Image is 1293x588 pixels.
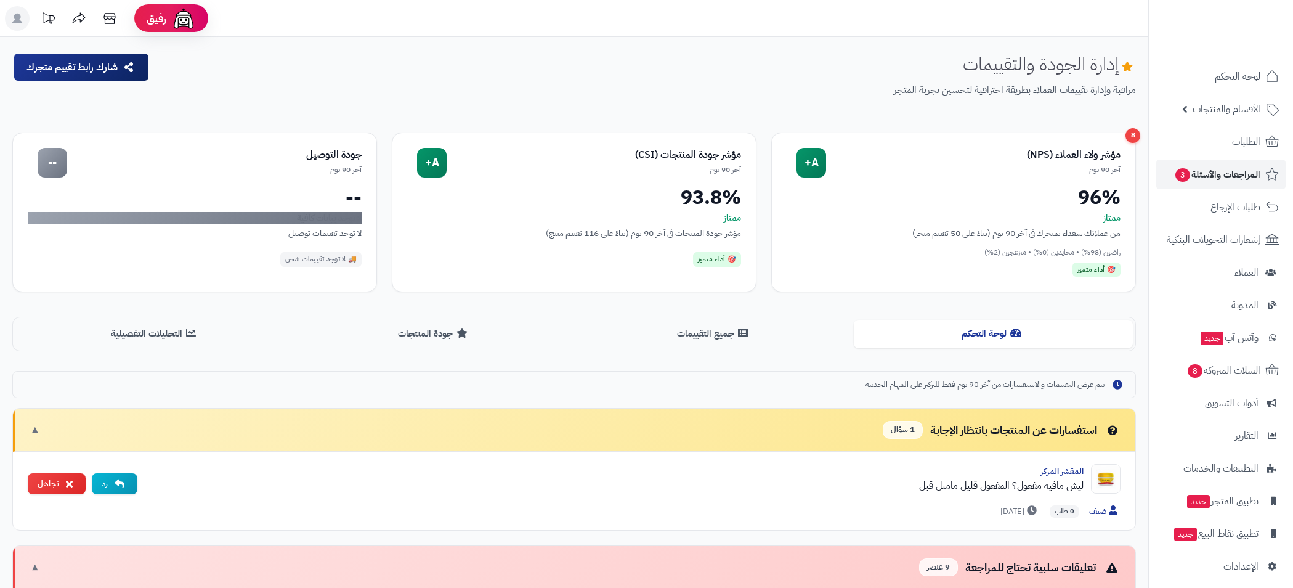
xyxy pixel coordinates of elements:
div: لا توجد بيانات كافية [28,212,362,224]
div: لا توجد تقييمات توصيل [28,227,362,240]
a: طلبات الإرجاع [1156,192,1286,222]
a: العملاء [1156,258,1286,287]
a: وآتس آبجديد [1156,323,1286,353]
span: طلبات الإرجاع [1210,198,1260,216]
span: إشعارات التحويلات البنكية [1167,231,1260,248]
span: الأقسام والمنتجات [1193,100,1260,118]
span: تطبيق نقاط البيع [1173,525,1259,542]
span: جديد [1201,332,1223,345]
div: راضين (98%) • محايدين (0%) • منزعجين (2%) [787,247,1121,258]
p: مراقبة وإدارة تقييمات العملاء بطريقة احترافية لتحسين تجربة المتجر [160,83,1136,97]
span: [DATE] [1000,505,1040,518]
button: تجاهل [28,473,86,495]
a: السلات المتروكة8 [1156,356,1286,385]
div: مؤشر جودة المنتجات (CSI) [447,148,741,162]
span: السلات المتروكة [1186,362,1260,379]
button: رد [92,473,137,495]
div: 🎯 أداء متميز [1072,263,1121,277]
img: logo-2.png [1209,26,1281,52]
span: ▼ [30,423,40,437]
span: جديد [1187,495,1210,508]
div: 93.8% [407,187,741,207]
span: 0 طلب [1050,505,1079,518]
button: جميع التقييمات [574,320,854,348]
div: جودة التوصيل [67,148,362,162]
div: مؤشر جودة المنتجات في آخر 90 يوم (بناءً على 116 تقييم منتج) [407,227,741,240]
div: -- [38,148,67,178]
img: Product [1091,464,1121,494]
span: أدوات التسويق [1205,394,1259,412]
a: تحديثات المنصة [33,6,63,34]
div: 96% [787,187,1121,207]
a: أدوات التسويق [1156,388,1286,418]
span: الطلبات [1232,133,1260,150]
span: التطبيقات والخدمات [1183,460,1259,477]
div: آخر 90 يوم [447,165,741,175]
a: المدونة [1156,290,1286,320]
a: المراجعات والأسئلة3 [1156,160,1286,189]
span: وآتس آب [1199,329,1259,346]
button: شارك رابط تقييم متجرك [14,54,148,81]
a: لوحة التحكم [1156,62,1286,91]
div: آخر 90 يوم [826,165,1121,175]
div: 8 [1125,128,1140,143]
div: مؤشر ولاء العملاء (NPS) [826,148,1121,162]
h1: إدارة الجودة والتقييمات [963,54,1136,74]
div: -- [28,187,362,207]
div: ممتاز [407,212,741,224]
button: التحليلات التفصيلية [15,320,295,348]
span: 1 سؤال [883,421,923,439]
span: ▼ [30,560,40,574]
button: لوحة التحكم [854,320,1133,348]
a: التقارير [1156,421,1286,451]
span: 9 عنصر [919,558,958,576]
span: العملاء [1234,264,1259,281]
div: ممتاز [787,212,1121,224]
div: آخر 90 يوم [67,165,362,175]
a: المقشر المركز [1040,465,1084,478]
div: 🎯 أداء متميز [693,252,741,267]
a: التطبيقات والخدمات [1156,454,1286,483]
img: ai-face.png [171,6,196,31]
span: 3 [1175,168,1191,182]
a: الطلبات [1156,127,1286,157]
span: ضيف [1089,505,1121,518]
a: تطبيق المتجرجديد [1156,486,1286,516]
span: التقارير [1235,427,1259,444]
span: 8 [1188,364,1203,378]
div: 🚚 لا توجد تقييمات شحن [280,252,362,267]
span: لوحة التحكم [1215,68,1260,85]
span: المدونة [1231,296,1259,314]
a: تطبيق نقاط البيعجديد [1156,519,1286,549]
a: الإعدادات [1156,552,1286,581]
span: المراجعات والأسئلة [1174,166,1260,183]
span: يتم عرض التقييمات والاستفسارات من آخر 90 يوم فقط للتركيز على المهام الحديثة [865,379,1105,391]
span: تطبيق المتجر [1186,492,1259,510]
a: إشعارات التحويلات البنكية [1156,225,1286,255]
div: A+ [417,148,447,178]
div: من عملائك سعداء بمتجرك في آخر 90 يوم (بناءً على 50 تقييم متجر) [787,227,1121,240]
div: تعليقات سلبية تحتاج للمراجعة [919,558,1121,576]
span: الإعدادات [1223,558,1259,575]
span: جديد [1174,528,1197,541]
div: A+ [796,148,826,178]
div: استفسارات عن المنتجات بانتظار الإجابة [883,421,1121,439]
button: جودة المنتجات [295,320,575,348]
div: ليش مافيه مفعول؟ المفعول قليل مامثل قبل [147,478,1084,493]
span: رفيق [147,11,166,26]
